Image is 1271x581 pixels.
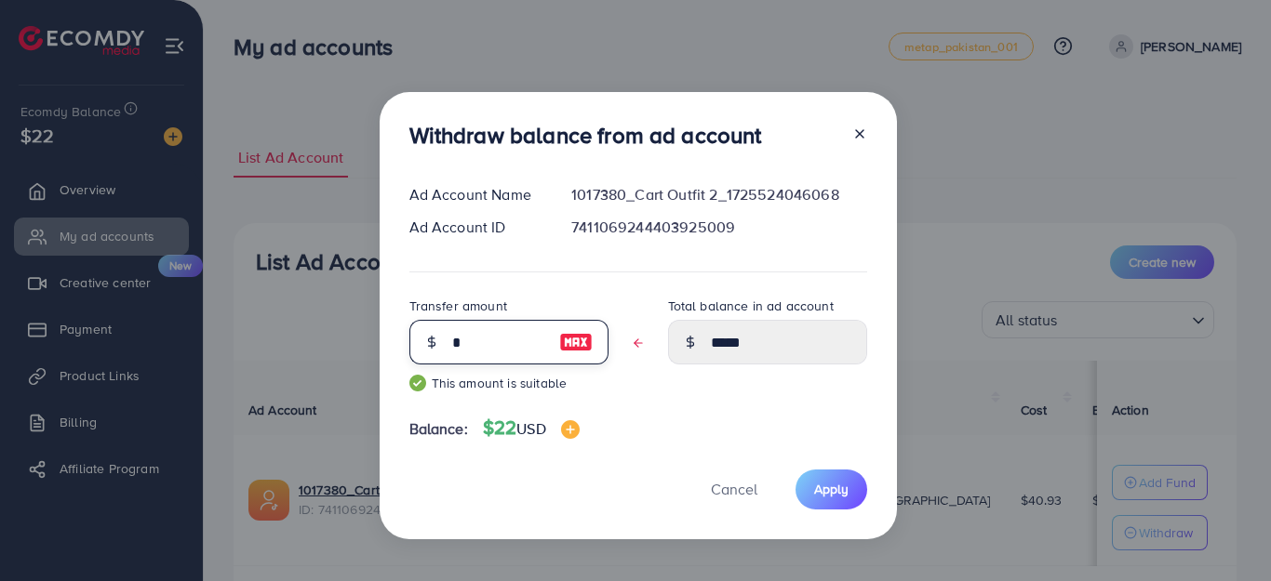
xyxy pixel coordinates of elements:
small: This amount is suitable [409,374,609,392]
h3: Withdraw balance from ad account [409,122,762,149]
img: guide [409,375,426,391]
img: image [561,420,580,439]
iframe: Chat [1192,497,1257,567]
div: Ad Account Name [395,184,557,205]
div: 1017380_Cart Outfit 2_1725524046068 [556,184,881,205]
img: image [559,331,593,353]
span: USD [516,418,545,439]
button: Apply [796,469,867,509]
span: Cancel [711,479,757,499]
h4: $22 [483,416,580,440]
div: Ad Account ID [395,217,557,238]
span: Apply [814,480,849,498]
span: Balance: [409,418,468,440]
button: Cancel [688,469,781,509]
label: Total balance in ad account [668,297,834,315]
label: Transfer amount [409,297,507,315]
div: 7411069244403925009 [556,217,881,238]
